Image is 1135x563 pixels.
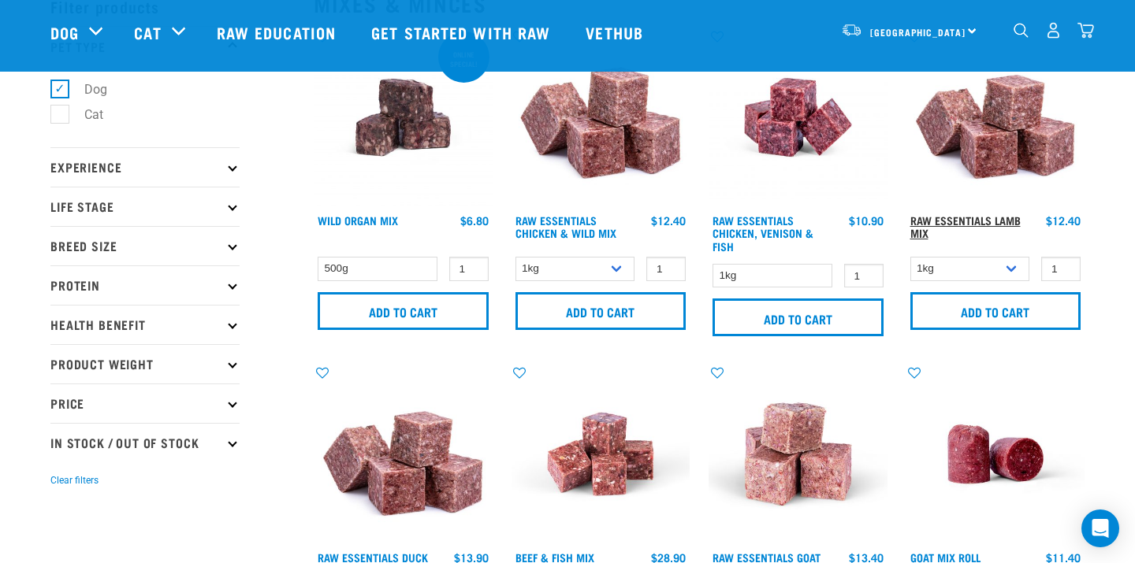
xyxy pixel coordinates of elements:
a: Raw Essentials Chicken, Venison & Fish [713,217,813,248]
div: $10.90 [849,214,884,227]
label: Dog [59,80,113,99]
button: Clear filters [50,473,99,487]
p: Protein [50,265,240,305]
p: Experience [50,147,240,187]
a: Dog [50,20,79,44]
img: Beef Mackerel 1 [512,365,690,543]
a: Vethub [570,1,663,64]
a: Beef & Fish Mix [515,554,594,560]
input: 1 [844,264,884,288]
img: van-moving.png [841,23,862,37]
p: In Stock / Out Of Stock [50,423,240,462]
img: Goat M Ix 38448 [709,365,888,543]
input: Add to cart [713,298,884,336]
label: Cat [59,105,110,124]
div: Open Intercom Messenger [1081,509,1119,547]
input: 1 [646,257,686,281]
input: 1 [449,257,489,281]
p: Life Stage [50,187,240,226]
input: 1 [1041,257,1081,281]
a: Cat [134,20,161,44]
a: Raw Essentials Chicken & Wild Mix [515,217,616,235]
p: Product Weight [50,344,240,383]
input: Add to cart [910,292,1081,330]
span: [GEOGRAPHIC_DATA] [870,29,966,35]
img: Raw Essentials Chicken Lamb Beef Bulk Minced Raw Dog Food Roll Unwrapped [906,365,1085,543]
div: $12.40 [1046,214,1081,227]
img: ?1041 RE Lamb Mix 01 [906,28,1085,207]
img: Pile Of Cubed Chicken Wild Meat Mix [512,28,690,207]
a: Raw Education [201,1,355,64]
a: Goat Mix Roll [910,554,981,560]
img: home-icon@2x.png [1077,22,1094,39]
img: Wild Organ Mix [314,28,493,207]
a: Wild Organ Mix [318,217,398,223]
img: ?1041 RE Lamb Mix 01 [314,365,493,543]
div: $12.40 [651,214,686,227]
img: home-icon-1@2x.png [1014,23,1029,38]
img: Chicken Venison mix 1655 [709,28,888,207]
a: Raw Essentials Lamb Mix [910,217,1021,235]
input: Add to cart [515,292,687,330]
p: Breed Size [50,226,240,265]
p: Health Benefit [50,305,240,344]
input: Add to cart [318,292,489,330]
a: Get started with Raw [355,1,570,64]
div: $6.80 [460,214,489,227]
img: user.png [1045,22,1062,39]
p: Price [50,383,240,423]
